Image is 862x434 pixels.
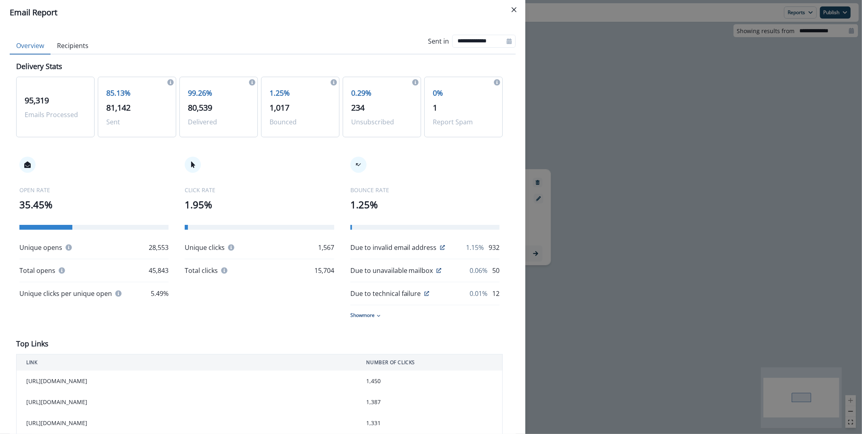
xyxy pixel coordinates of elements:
p: Due to technical failure [350,289,421,298]
p: Bounced [270,117,331,127]
td: [URL][DOMAIN_NAME] [17,413,357,434]
button: Recipients [51,38,95,55]
span: 80,539 [188,102,212,113]
p: Report Spam [433,117,494,127]
p: 35.45% [19,197,169,212]
p: 1.15% [466,243,484,252]
p: Delivery Stats [16,61,62,72]
p: 1.95% [185,197,334,212]
td: [URL][DOMAIN_NAME] [17,371,357,392]
p: Unsubscribed [351,117,413,127]
p: 1.25% [270,88,331,99]
td: 1,331 [357,413,503,434]
p: Total clicks [185,266,218,275]
p: 0.06% [470,266,487,275]
p: Delivered [188,117,249,127]
button: Overview [10,38,51,55]
th: LINK [17,354,357,371]
p: CLICK RATE [185,186,334,194]
p: Unique clicks [185,243,225,252]
p: BOUNCE RATE [350,186,499,194]
div: Email Report [10,6,516,19]
p: Total opens [19,266,55,275]
p: Unique clicks per unique open [19,289,112,298]
p: 45,843 [149,266,169,275]
p: 932 [489,243,499,252]
span: 95,319 [25,95,49,106]
td: 1,387 [357,392,503,413]
th: NUMBER OF CLICKS [357,354,503,371]
p: Show more [350,312,375,319]
p: Emails Processed [25,110,86,120]
p: 99.26% [188,88,249,99]
p: Top Links [16,338,48,349]
p: 1.25% [350,197,499,212]
p: 50 [492,266,499,275]
p: 28,553 [149,243,169,252]
span: 1 [433,102,437,113]
p: OPEN RATE [19,186,169,194]
p: 0% [433,88,494,99]
span: 1,017 [270,102,289,113]
p: 0.29% [351,88,413,99]
p: 12 [492,289,499,298]
p: Due to unavailable mailbox [350,266,433,275]
p: 15,704 [314,266,334,275]
span: 81,142 [106,102,131,113]
p: Sent [106,117,168,127]
p: Unique opens [19,243,62,252]
p: Sent in [428,36,449,46]
p: 5.49% [151,289,169,298]
td: [URL][DOMAIN_NAME] [17,392,357,413]
p: 0.01% [470,289,487,298]
span: 234 [351,102,365,113]
button: Close [508,3,521,16]
p: Due to invalid email address [350,243,437,252]
p: 85.13% [106,88,168,99]
td: 1,450 [357,371,503,392]
p: 1,567 [318,243,334,252]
